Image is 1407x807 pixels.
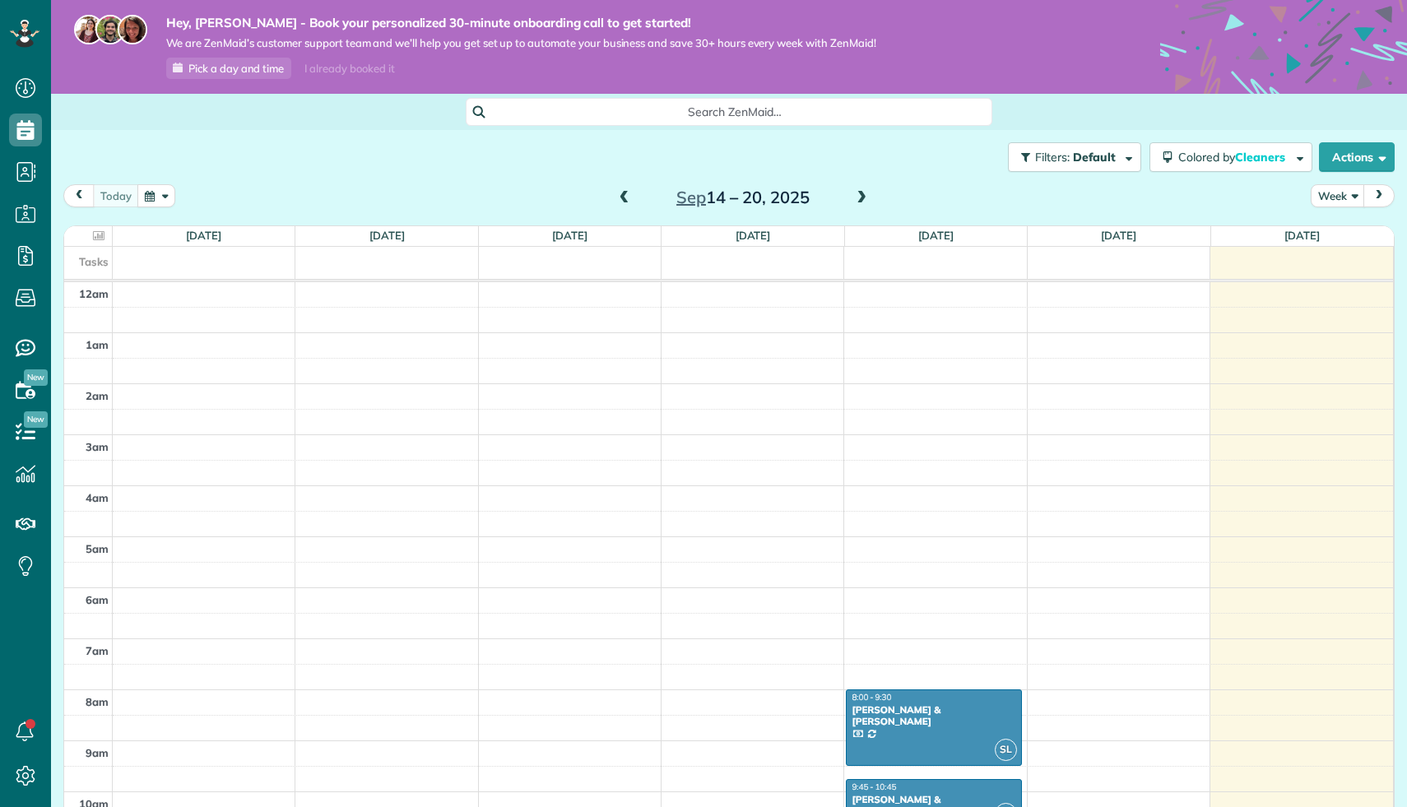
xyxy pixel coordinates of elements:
[166,58,291,79] a: Pick a day and time
[736,229,771,242] a: [DATE]
[1035,150,1070,165] span: Filters:
[1149,142,1312,172] button: Colored byCleaners
[186,229,221,242] a: [DATE]
[1101,229,1136,242] a: [DATE]
[852,692,891,703] span: 8:00 - 9:30
[86,440,109,453] span: 3am
[63,184,95,206] button: prev
[1319,142,1395,172] button: Actions
[918,229,954,242] a: [DATE]
[1178,150,1291,165] span: Colored by
[24,369,48,386] span: New
[86,542,109,555] span: 5am
[1000,142,1141,172] a: Filters: Default
[295,58,404,79] div: I already booked it
[1073,150,1117,165] span: Default
[79,287,109,300] span: 12am
[369,229,405,242] a: [DATE]
[1363,184,1395,206] button: next
[86,695,109,708] span: 8am
[86,593,109,606] span: 6am
[118,15,147,44] img: michelle-19f622bdf1676172e81f8f8fba1fb50e276960ebfe0243fe18214015130c80e4.jpg
[166,15,876,31] strong: Hey, [PERSON_NAME] - Book your personalized 30-minute onboarding call to get started!
[995,739,1017,761] span: SL
[552,229,587,242] a: [DATE]
[86,746,109,759] span: 9am
[93,184,139,206] button: today
[1284,229,1320,242] a: [DATE]
[1008,142,1141,172] button: Filters: Default
[851,704,1017,728] div: [PERSON_NAME] & [PERSON_NAME]
[1311,184,1365,206] button: Week
[86,338,109,351] span: 1am
[95,15,125,44] img: jorge-587dff0eeaa6aab1f244e6dc62b8924c3b6ad411094392a53c71c6c4a576187d.jpg
[79,255,109,268] span: Tasks
[74,15,104,44] img: maria-72a9807cf96188c08ef61303f053569d2e2a8a1cde33d635c8a3ac13582a053d.jpg
[86,644,109,657] span: 7am
[188,62,284,75] span: Pick a day and time
[676,187,706,207] span: Sep
[166,36,876,50] span: We are ZenMaid’s customer support team and we’ll help you get set up to automate your business an...
[852,781,896,792] span: 9:45 - 10:45
[86,389,109,402] span: 2am
[86,491,109,504] span: 4am
[24,411,48,428] span: New
[640,188,846,206] h2: 14 – 20, 2025
[1235,150,1288,165] span: Cleaners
